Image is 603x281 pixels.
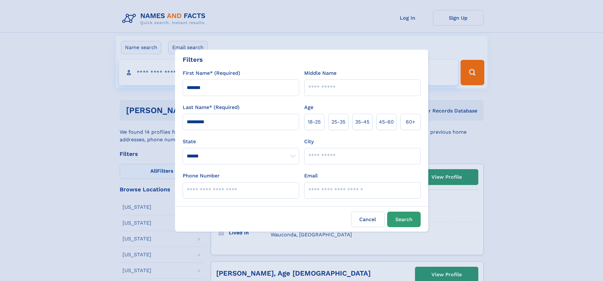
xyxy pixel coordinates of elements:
label: City [304,138,314,145]
span: 25‑35 [331,118,345,126]
label: First Name* (Required) [183,69,240,77]
button: Search [387,212,421,227]
label: Phone Number [183,172,220,180]
label: State [183,138,299,145]
label: Age [304,104,313,111]
span: 35‑45 [355,118,369,126]
label: Last Name* (Required) [183,104,240,111]
span: 45‑60 [379,118,394,126]
span: 60+ [406,118,415,126]
div: Filters [183,55,203,64]
label: Email [304,172,318,180]
label: Cancel [351,212,385,227]
span: 18‑25 [308,118,321,126]
label: Middle Name [304,69,336,77]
